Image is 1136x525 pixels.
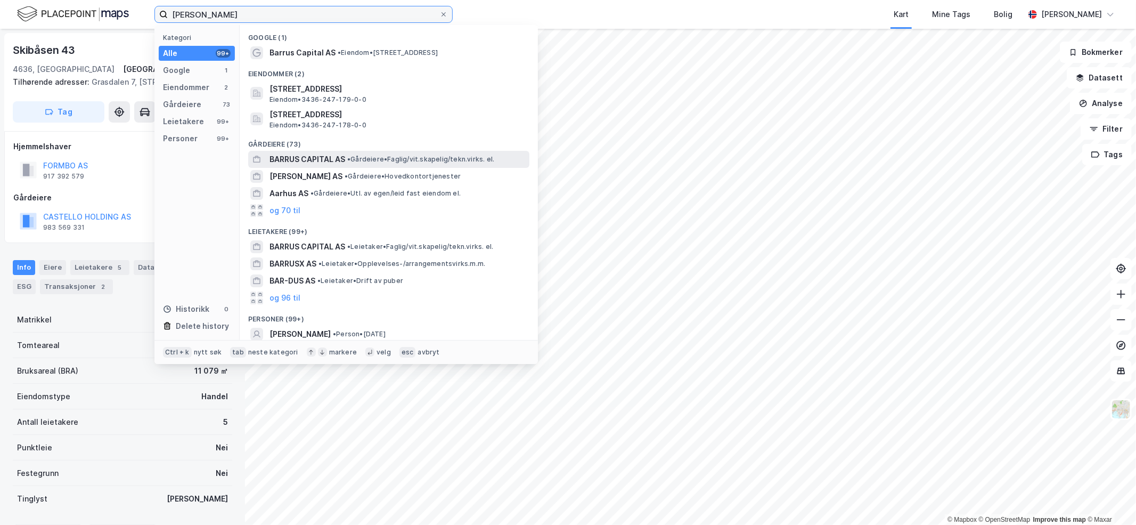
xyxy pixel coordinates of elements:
[240,25,538,44] div: Google (1)
[163,132,198,145] div: Personer
[269,328,331,341] span: [PERSON_NAME]
[338,49,438,57] span: Eiendom • [STREET_ADDRESS]
[201,390,228,403] div: Handel
[1082,144,1132,165] button: Tags
[269,187,308,200] span: Aarhus AS
[123,63,232,76] div: [GEOGRAPHIC_DATA], 63/721
[269,95,366,104] span: Eiendom • 3436-247-179-0-0
[43,172,84,181] div: 917 392 579
[13,42,77,59] div: Skibåsen 43
[13,191,232,204] div: Gårdeiere
[318,260,322,268] span: •
[269,292,300,304] button: og 96 til
[333,330,386,338] span: Person • [DATE]
[269,274,315,287] span: BAR-DUS AS
[222,66,231,75] div: 1
[269,153,345,166] span: BARRUS CAPITAL AS
[163,347,192,358] div: Ctrl + k
[269,108,525,121] span: [STREET_ADDRESS]
[1041,8,1102,21] div: [PERSON_NAME]
[269,240,345,253] span: BARRUS CAPITAL AS
[269,46,336,59] span: Barrus Capital AS
[318,260,485,268] span: Leietaker • Opplevelses-/arrangementsvirks.m.m.
[240,132,538,151] div: Gårdeiere (73)
[399,347,416,358] div: esc
[163,81,209,94] div: Eiendommer
[240,219,538,238] div: Leietakere (99+)
[338,49,341,56] span: •
[194,365,228,377] div: 11 079 ㎡
[347,155,494,164] span: Gårdeiere • Faglig/vit.skapelig/tekn.virks. el.
[216,467,228,480] div: Nei
[17,467,59,480] div: Festegrunn
[13,260,35,275] div: Info
[1083,474,1136,525] iframe: Chat Widget
[979,516,1031,523] a: OpenStreetMap
[17,313,52,326] div: Matrikkel
[216,49,231,58] div: 99+
[115,262,125,273] div: 5
[163,47,177,60] div: Alle
[1111,399,1131,419] img: Z
[894,8,909,21] div: Kart
[13,279,36,294] div: ESG
[40,279,113,294] div: Transaksjoner
[13,77,92,86] span: Tilhørende adresser:
[17,416,78,429] div: Antall leietakere
[345,172,461,181] span: Gårdeiere • Hovedkontortjenester
[418,348,439,357] div: avbryt
[310,189,461,198] span: Gårdeiere • Utl. av egen/leid fast eiendom el.
[269,121,366,130] span: Eiendom • 3436-247-178-0-0
[216,117,231,126] div: 99+
[216,134,231,143] div: 99+
[269,204,300,217] button: og 70 til
[1060,42,1132,63] button: Bokmerker
[269,83,525,95] span: [STREET_ADDRESS]
[1067,67,1132,88] button: Datasett
[240,306,538,326] div: Personer (99+)
[163,115,204,128] div: Leietakere
[163,34,235,42] div: Kategori
[17,492,47,505] div: Tinglyst
[347,243,493,251] span: Leietaker • Faglig/vit.skapelig/tekn.virks. el.
[176,320,229,333] div: Delete history
[345,172,348,180] span: •
[39,260,66,275] div: Eiere
[168,6,439,22] input: Søk på adresse, matrikkel, gårdeiere, leietakere eller personer
[1070,93,1132,114] button: Analyse
[230,347,246,358] div: tab
[163,303,209,316] div: Historikk
[13,101,104,123] button: Tag
[347,243,350,251] span: •
[17,441,52,454] div: Punktleie
[216,441,228,454] div: Nei
[43,223,85,232] div: 983 569 331
[269,257,316,270] span: BARRUSX AS
[994,8,1012,21] div: Bolig
[167,492,228,505] div: [PERSON_NAME]
[17,365,78,377] div: Bruksareal (BRA)
[194,348,222,357] div: nytt søk
[17,339,60,352] div: Tomteareal
[13,76,224,88] div: Grasdalen 7, [STREET_ADDRESS]
[1033,516,1086,523] a: Improve this map
[347,155,350,163] span: •
[163,98,201,111] div: Gårdeiere
[269,170,342,183] span: [PERSON_NAME] AS
[163,64,190,77] div: Google
[17,5,129,23] img: logo.f888ab2527a4732fd821a326f86c7f29.svg
[98,281,109,292] div: 2
[1081,118,1132,140] button: Filter
[223,416,228,429] div: 5
[17,390,70,403] div: Eiendomstype
[134,260,174,275] div: Datasett
[377,348,391,357] div: velg
[1083,474,1136,525] div: Kontrollprogram for chat
[13,63,115,76] div: 4636, [GEOGRAPHIC_DATA]
[932,8,970,21] div: Mine Tags
[333,330,336,338] span: •
[317,277,403,285] span: Leietaker • Drift av puber
[240,61,538,80] div: Eiendommer (2)
[310,189,314,197] span: •
[329,348,357,357] div: markere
